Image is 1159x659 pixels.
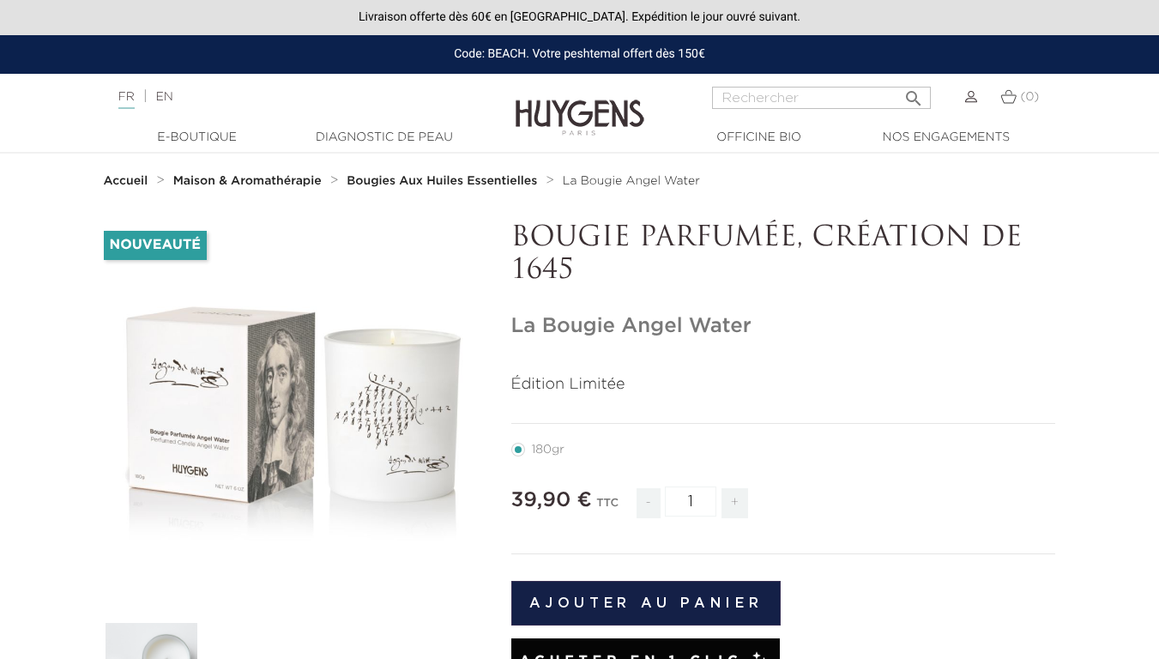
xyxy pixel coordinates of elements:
li: Nouveauté [104,231,207,260]
input: Quantité [665,487,716,517]
div: TTC [596,485,619,531]
img: Huygens [516,72,644,138]
h1: La Bougie Angel Water [511,314,1056,339]
button:  [898,82,929,105]
strong: Bougies Aux Huiles Essentielles [347,175,537,187]
div: | [110,87,470,107]
p: Édition Limitée [511,373,1056,396]
span: (0) [1020,91,1039,103]
a: Bougies Aux Huiles Essentielles [347,174,541,188]
input: Rechercher [712,87,931,109]
span: La Bougie Angel Water [563,175,700,187]
a: Accueil [104,174,152,188]
strong: Maison & Aromathérapie [173,175,322,187]
span: - [637,488,661,518]
button: Ajouter au panier [511,581,782,626]
a: EN [155,91,172,103]
a: La Bougie Angel Water [563,174,700,188]
strong: Accueil [104,175,148,187]
a: Maison & Aromathérapie [173,174,326,188]
a: Nos engagements [860,129,1032,147]
p: BOUGIE PARFUMÉE, CRÉATION DE 1645 [511,222,1056,288]
a: E-Boutique [112,129,283,147]
a: Diagnostic de peau [299,129,470,147]
span: + [721,488,749,518]
a: FR [118,91,135,109]
a: Officine Bio [673,129,845,147]
label: 180gr [511,443,585,456]
span: 39,90 € [511,490,592,511]
i:  [903,83,924,104]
